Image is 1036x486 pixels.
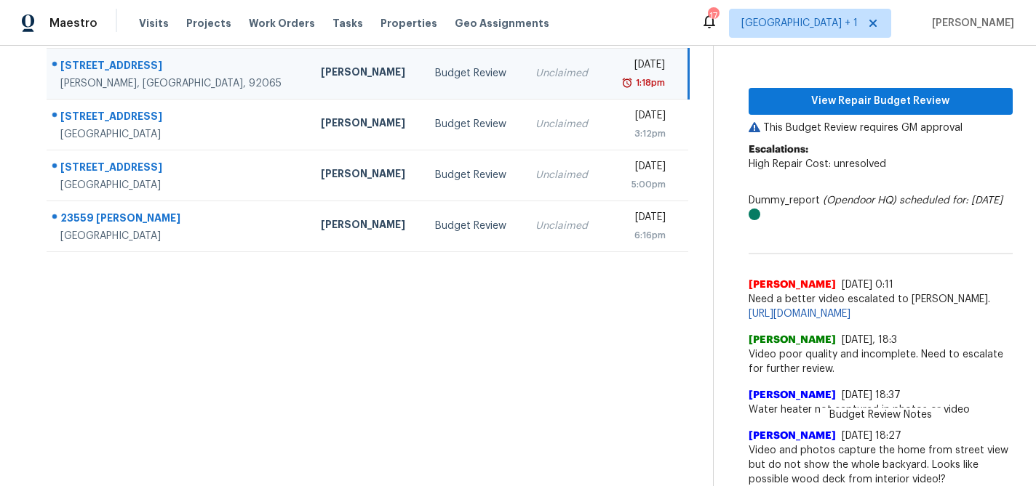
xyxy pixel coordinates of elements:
span: [GEOGRAPHIC_DATA] + 1 [741,16,858,31]
span: Tasks [332,18,363,28]
span: High Repair Cost: unresolved [749,159,886,169]
div: Unclaimed [535,219,593,233]
b: Escalations: [749,145,808,155]
div: Unclaimed [535,66,593,81]
div: [GEOGRAPHIC_DATA] [60,178,298,193]
div: Budget Review [435,66,512,81]
button: View Repair Budget Review [749,88,1013,115]
span: Visits [139,16,169,31]
div: [STREET_ADDRESS] [60,58,298,76]
div: Budget Review [435,117,512,131]
span: [PERSON_NAME] [749,333,836,347]
div: 5:00pm [616,177,666,192]
span: Properties [380,16,437,31]
span: Video poor quality and incomplete. Need to escalate for further review. [749,347,1013,376]
div: [DATE] [616,159,666,177]
div: Budget Review [435,219,512,233]
div: [PERSON_NAME] [321,217,412,235]
span: [DATE] 18:37 [842,390,901,400]
i: scheduled for: [DATE] [899,195,1003,206]
i: (Opendoor HQ) [823,195,896,206]
span: Work Orders [249,16,315,31]
div: 1:18pm [633,76,665,90]
div: [GEOGRAPHIC_DATA] [60,229,298,243]
span: [PERSON_NAME] [749,278,836,292]
img: Overdue Alarm Icon [621,76,633,90]
div: [GEOGRAPHIC_DATA] [60,127,298,142]
div: [DATE] [616,210,666,228]
div: 23559 [PERSON_NAME] [60,211,298,229]
p: This Budget Review requires GM approval [749,121,1013,135]
span: [PERSON_NAME] [926,16,1014,31]
div: [PERSON_NAME], [GEOGRAPHIC_DATA], 92065 [60,76,298,91]
div: Unclaimed [535,168,593,182]
span: View Repair Budget Review [760,92,1001,110]
div: [PERSON_NAME] [321,65,412,83]
div: 6:16pm [616,228,666,243]
div: [DATE] [616,57,665,76]
span: Maestro [49,16,97,31]
span: [DATE], 18:3 [842,335,897,345]
div: Budget Review [435,168,512,182]
span: [PERSON_NAME] [749,388,836,402]
span: Budget Review Notes [821,408,941,422]
div: 17 [708,9,718,23]
a: [URL][DOMAIN_NAME] [749,309,850,319]
div: Dummy_report [749,193,1013,222]
span: Projects [186,16,231,31]
div: [DATE] [616,108,666,126]
span: Need a better video escalated to [PERSON_NAME]. [749,292,1013,321]
span: [PERSON_NAME] [749,429,836,443]
div: [STREET_ADDRESS] [60,109,298,127]
div: Unclaimed [535,117,593,131]
div: [STREET_ADDRESS] [60,160,298,178]
span: [DATE] 0:11 [842,280,893,290]
div: [PERSON_NAME] [321,166,412,185]
div: [PERSON_NAME] [321,116,412,134]
span: Water heater not captured in photos or video [749,402,1013,417]
span: Geo Assignments [455,16,549,31]
div: 3:12pm [616,126,666,141]
span: [DATE] 18:27 [842,431,901,441]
